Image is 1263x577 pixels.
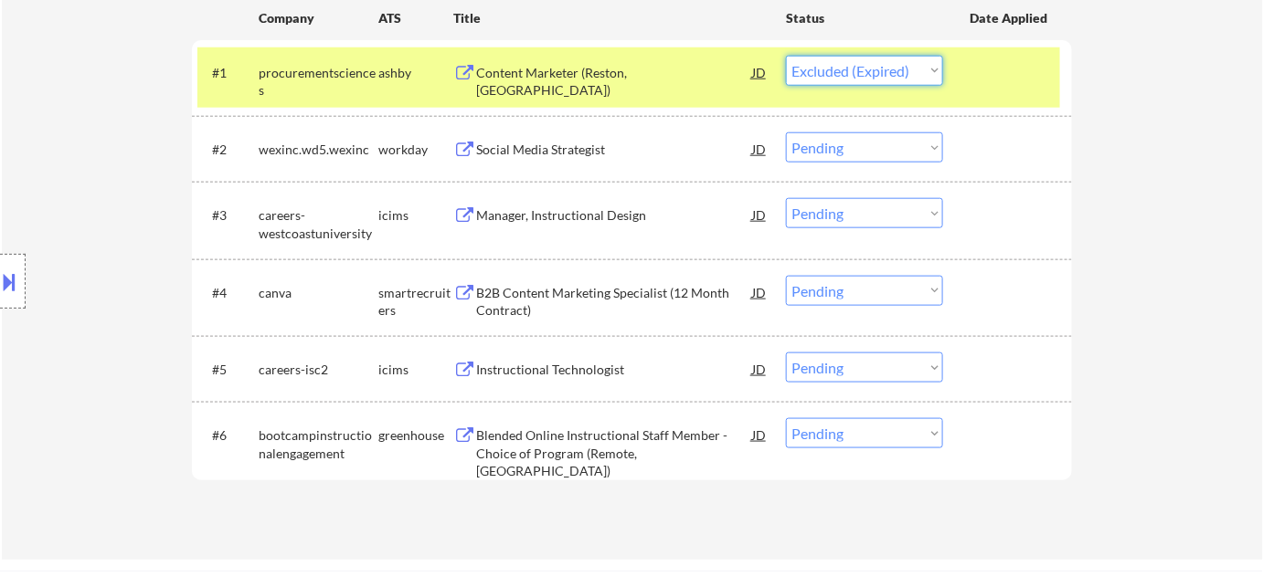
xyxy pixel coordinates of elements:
div: JD [750,56,769,89]
div: ATS [378,9,453,27]
div: procurementsciences [259,64,378,100]
div: icims [378,206,453,225]
div: smartrecruiters [378,284,453,320]
div: #1 [212,64,244,82]
div: greenhouse [378,426,453,445]
div: Date Applied [970,9,1050,27]
div: Title [453,9,769,27]
div: JD [750,132,769,165]
div: Status [786,1,943,34]
div: Content Marketer (Reston, [GEOGRAPHIC_DATA]) [476,64,752,100]
div: Manager, Instructional Design [476,206,752,225]
div: Social Media Strategist [476,141,752,159]
div: ashby [378,64,453,82]
div: Blended Online Instructional Staff Member - Choice of Program (Remote, [GEOGRAPHIC_DATA]) [476,426,752,480]
div: JD [750,418,769,451]
div: JD [750,352,769,385]
div: JD [750,198,769,231]
div: workday [378,141,453,159]
div: JD [750,276,769,309]
div: icims [378,361,453,379]
div: Company [259,9,378,27]
div: B2B Content Marketing Specialist (12 Month Contract) [476,284,752,320]
div: Instructional Technologist [476,361,752,379]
